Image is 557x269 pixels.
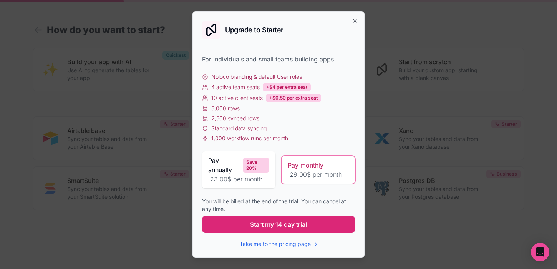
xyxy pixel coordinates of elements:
[211,125,267,132] span: Standard data syncing
[211,73,302,81] span: Noloco branding & default User roles
[263,83,311,91] div: +$4 per extra seat
[208,156,240,174] span: Pay annually
[225,27,283,33] h2: Upgrade to Starter
[202,198,355,213] div: You will be billed at the end of the trial. You can cancel at any time.
[240,240,317,248] button: Take me to the pricing page →
[288,170,349,179] span: ‏29.00 ‏$ per month
[211,94,263,102] span: 10 active client seats
[202,216,355,233] button: Start my 14 day trial
[250,220,307,229] span: Start my 14 day trial
[266,94,321,102] div: +$0.50 per extra seat
[211,83,260,91] span: 4 active team seats
[211,134,288,142] span: 1,000 workflow runs per month
[202,55,355,64] div: For individuals and small teams building apps
[211,115,259,122] span: 2,500 synced rows
[211,105,240,112] span: 5,000 rows
[243,158,269,173] div: Save 20%
[288,161,323,170] span: Pay monthly
[208,174,269,184] span: ‏23.00 ‏$ per month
